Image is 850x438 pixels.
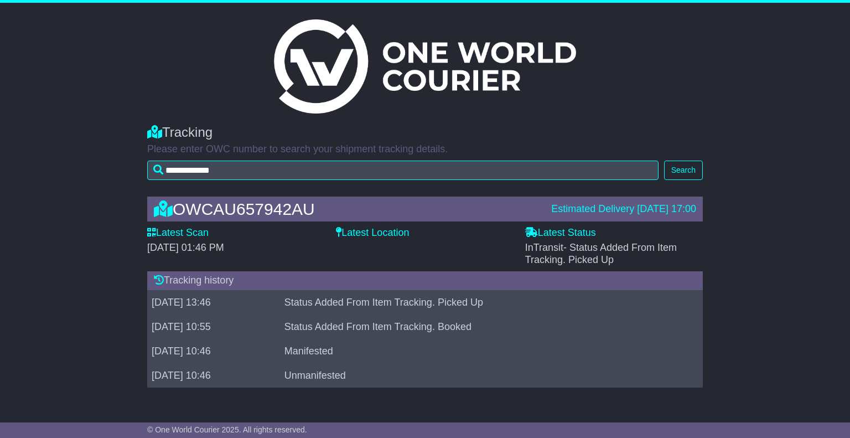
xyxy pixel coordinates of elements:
td: [DATE] 10:46 [147,339,280,363]
td: Status Added From Item Tracking. Booked [280,315,686,339]
td: Manifested [280,339,686,363]
td: Unmanifested [280,363,686,388]
td: Status Added From Item Tracking. Picked Up [280,290,686,315]
div: OWCAU657942AU [148,200,546,218]
span: © One World Courier 2025. All rights reserved. [147,425,307,434]
p: Please enter OWC number to search your shipment tracking details. [147,143,703,156]
td: [DATE] 13:46 [147,290,280,315]
span: InTransit [525,242,677,265]
label: Latest Status [525,227,596,239]
div: Tracking history [147,271,703,290]
span: [DATE] 01:46 PM [147,242,224,253]
div: Tracking [147,125,703,141]
span: - Status Added From Item Tracking. Picked Up [525,242,677,265]
td: [DATE] 10:46 [147,363,280,388]
label: Latest Location [336,227,409,239]
label: Latest Scan [147,227,209,239]
button: Search [664,161,703,180]
div: Estimated Delivery [DATE] 17:00 [551,203,696,215]
img: Light [274,19,576,114]
td: [DATE] 10:55 [147,315,280,339]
